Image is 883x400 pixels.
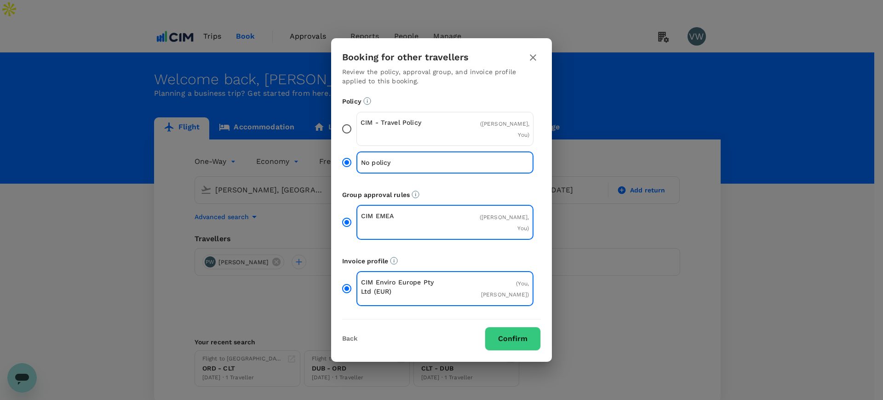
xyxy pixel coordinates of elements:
[390,257,398,265] svg: The payment currency and company information are based on the selected invoice profile.
[342,190,541,199] p: Group approval rules
[361,278,445,296] p: CIM Enviro Europe Pty Ltd (EUR)
[361,118,445,127] p: CIM - Travel Policy
[363,97,371,105] svg: Booking restrictions are based on the selected travel policy.
[412,191,419,198] svg: Default approvers or custom approval rules (if available) are based on the user group.
[485,327,541,351] button: Confirm
[342,52,469,63] h3: Booking for other travellers
[342,335,357,342] button: Back
[361,158,445,167] p: No policy
[342,256,541,266] p: Invoice profile
[480,214,529,232] span: ( [PERSON_NAME], You )
[361,211,445,220] p: CIM EMEA
[342,97,541,106] p: Policy
[480,121,529,138] span: ( [PERSON_NAME], You )
[342,67,541,86] p: Review the policy, approval group, and invoice profile applied to this booking.
[481,280,529,298] span: ( You, [PERSON_NAME] )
